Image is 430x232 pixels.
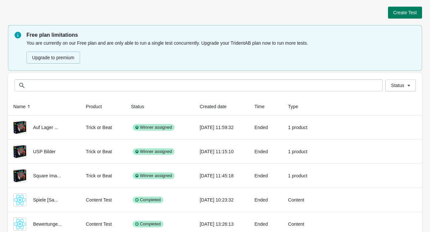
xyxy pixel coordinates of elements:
div: Completed [133,197,163,203]
button: Upgrade to premium [26,52,80,64]
button: Time [252,101,274,113]
button: Status [128,101,153,113]
div: Trick or Beat [86,121,120,134]
div: Bewertunge... [13,217,75,231]
div: Content Test [86,217,120,231]
div: Ended [254,121,278,134]
div: [DATE] 11:15:10 [200,145,244,158]
div: Content [288,217,314,231]
button: Product [83,101,111,113]
div: [DATE] 11:45:18 [200,169,244,182]
div: [DATE] 13:26:13 [200,217,244,231]
div: Spiele [Sa... [13,193,75,207]
div: Ended [254,169,278,182]
p: Free plan limitations [26,31,415,39]
button: Type [285,101,307,113]
div: Square Ima... [13,169,75,182]
button: Name [11,101,35,113]
button: Status [385,79,416,91]
div: You are currently on our Free plan and are only able to run a single test concurrently. Upgrade y... [26,39,415,64]
div: Ended [254,145,278,158]
div: Ended [254,193,278,207]
div: Completed [133,221,163,227]
div: 1 product [288,169,314,182]
div: Auf Lager ... [13,121,75,134]
div: 1 product [288,145,314,158]
div: 1 product [288,121,314,134]
div: Winner assigned [133,172,175,179]
div: Winner assigned [133,148,175,155]
span: Create Test [393,10,417,15]
div: Content [288,193,314,207]
div: Winner assigned [133,124,175,131]
div: Content Test [86,193,120,207]
div: Trick or Beat [86,145,120,158]
div: [DATE] 10:23:32 [200,193,244,207]
div: USP Bilder [13,145,75,158]
div: Ended [254,217,278,231]
div: Trick or Beat [86,169,120,182]
button: Create Test [388,7,422,19]
span: Status [391,83,404,88]
button: Created date [197,101,236,113]
div: [DATE] 11:59:32 [200,121,244,134]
